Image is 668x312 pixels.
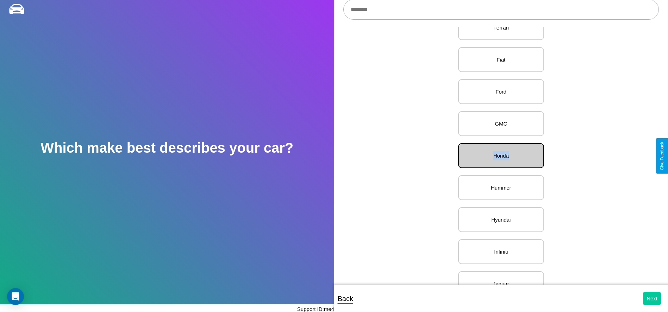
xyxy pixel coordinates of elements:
p: Jaguar [466,279,536,288]
p: GMC [466,119,536,128]
p: Hummer [466,183,536,192]
p: Honda [466,151,536,160]
p: Fiat [466,55,536,64]
p: Back [338,292,353,305]
p: Ferrari [466,23,536,32]
p: Infiniti [466,247,536,256]
p: Hyundai [466,215,536,224]
h2: Which make best describes your car? [40,140,293,156]
div: Give Feedback [660,142,664,170]
button: Next [643,292,661,305]
div: Open Intercom Messenger [7,288,24,305]
p: Ford [466,87,536,96]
